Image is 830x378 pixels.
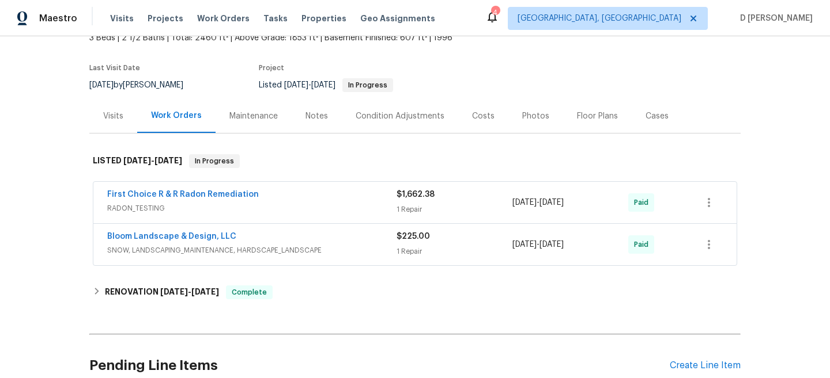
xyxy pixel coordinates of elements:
[154,156,182,165] span: [DATE]
[191,288,219,296] span: [DATE]
[735,13,813,24] span: D [PERSON_NAME]
[512,240,537,249] span: [DATE]
[89,143,741,180] div: LISTED [DATE]-[DATE]In Progress
[160,288,219,296] span: -
[634,197,653,208] span: Paid
[397,190,435,198] span: $1,662.38
[518,13,681,24] span: [GEOGRAPHIC_DATA], [GEOGRAPHIC_DATA]
[646,110,669,122] div: Cases
[151,110,202,121] div: Work Orders
[263,14,288,22] span: Tasks
[512,198,537,207] span: [DATE]
[397,232,430,240] span: $225.00
[229,110,278,122] div: Maintenance
[634,239,653,250] span: Paid
[491,7,499,18] div: 4
[197,13,250,24] span: Work Orders
[123,156,151,165] span: [DATE]
[670,360,741,371] div: Create Line Item
[284,81,308,89] span: [DATE]
[110,13,134,24] span: Visits
[107,190,259,198] a: First Choice R & R Radon Remediation
[190,155,239,167] span: In Progress
[360,13,435,24] span: Geo Assignments
[89,32,507,44] span: 3 Beds | 2 1/2 Baths | Total: 2460 ft² | Above Grade: 1853 ft² | Basement Finished: 607 ft² | 1996
[39,13,77,24] span: Maestro
[105,285,219,299] h6: RENOVATION
[259,81,393,89] span: Listed
[311,81,335,89] span: [DATE]
[301,13,346,24] span: Properties
[89,278,741,306] div: RENOVATION [DATE]-[DATE]Complete
[512,239,564,250] span: -
[93,154,182,168] h6: LISTED
[397,246,512,257] div: 1 Repair
[522,110,549,122] div: Photos
[472,110,495,122] div: Costs
[512,197,564,208] span: -
[89,81,114,89] span: [DATE]
[539,240,564,249] span: [DATE]
[89,78,197,92] div: by [PERSON_NAME]
[259,64,284,71] span: Project
[89,64,140,71] span: Last Visit Date
[539,198,564,207] span: [DATE]
[123,156,182,165] span: -
[227,287,271,298] span: Complete
[284,81,335,89] span: -
[577,110,618,122] div: Floor Plans
[148,13,183,24] span: Projects
[160,288,188,296] span: [DATE]
[103,110,123,122] div: Visits
[107,245,397,256] span: SNOW, LANDSCAPING_MAINTENANCE, HARDSCAPE_LANDSCAPE
[397,204,512,215] div: 1 Repair
[107,203,397,214] span: RADON_TESTING
[356,110,444,122] div: Condition Adjustments
[305,110,328,122] div: Notes
[107,232,236,240] a: Bloom Landscape & Design, LLC
[344,82,392,89] span: In Progress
